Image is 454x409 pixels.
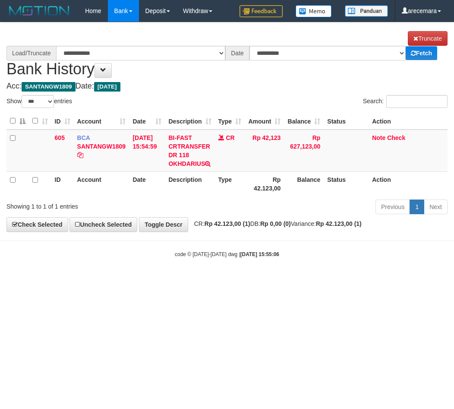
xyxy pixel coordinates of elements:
[165,171,214,196] th: Description
[22,82,76,92] span: SANTANGW1809
[316,220,362,227] strong: Rp 42.123,00 (1)
[55,134,65,141] span: 605
[375,200,410,214] a: Previous
[284,130,324,172] td: Rp 627,123,00
[284,113,324,130] th: Balance: activate to sort column ascending
[139,217,188,232] a: Toggle Descr
[6,95,72,108] label: Show entries
[225,46,249,60] div: Date
[69,217,137,232] a: Uncheck Selected
[240,251,279,257] strong: [DATE] 15:55:06
[51,171,74,196] th: ID
[424,200,448,214] a: Next
[77,143,126,150] a: SANTANGW1809
[6,113,29,130] th: : activate to sort column descending
[372,134,385,141] a: Note
[369,113,448,130] th: Action
[387,134,405,141] a: Check
[129,130,165,172] td: [DATE] 15:54:59
[94,82,120,92] span: [DATE]
[29,113,51,130] th: : activate to sort column ascending
[408,31,448,46] a: Truncate
[324,171,369,196] th: Status
[175,251,279,257] small: code © [DATE]-[DATE] dwg |
[129,171,165,196] th: Date
[363,95,448,108] label: Search:
[260,220,291,227] strong: Rp 0,00 (0)
[6,217,68,232] a: Check Selected
[165,113,214,130] th: Description: activate to sort column ascending
[205,220,250,227] strong: Rp 42.123,00 (1)
[324,113,369,130] th: Status
[369,171,448,196] th: Action
[406,46,437,60] a: Fetch
[296,5,332,17] img: Button%20Memo.svg
[77,152,83,159] a: Copy SANTANGW1809 to clipboard
[410,200,424,214] a: 1
[6,4,72,17] img: MOTION_logo.png
[245,171,284,196] th: Rp 42.123,00
[190,220,362,227] span: CR: DB: Variance:
[245,113,284,130] th: Amount: activate to sort column ascending
[51,113,74,130] th: ID: activate to sort column ascending
[6,46,56,60] div: Load/Truncate
[226,134,234,141] span: CR
[240,5,283,17] img: Feedback.jpg
[284,171,324,196] th: Balance
[245,130,284,172] td: Rp 42,123
[74,113,129,130] th: Account: activate to sort column ascending
[74,171,129,196] th: Account
[77,134,90,141] span: BCA
[22,95,54,108] select: Showentries
[386,95,448,108] input: Search:
[6,82,448,91] h4: Acc: Date:
[6,199,183,211] div: Showing 1 to 1 of 1 entries
[345,5,388,17] img: panduan.png
[129,113,165,130] th: Date: activate to sort column ascending
[215,113,245,130] th: Type: activate to sort column ascending
[215,171,245,196] th: Type
[165,130,214,172] td: BI-FAST CRTRANSFER DR 118 OKHDARIUS
[6,31,448,78] h1: Bank History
